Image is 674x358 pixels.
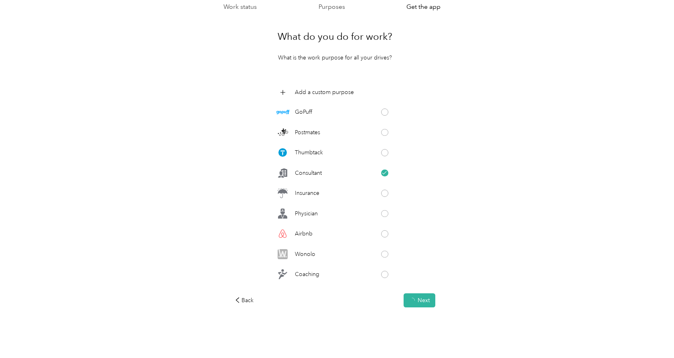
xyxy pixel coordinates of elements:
[295,88,354,96] p: Add a custom purpose
[295,189,319,197] p: Insurance
[223,2,257,12] p: Work status
[295,270,319,278] p: Coaching
[278,27,392,46] h1: What do you do for work?
[319,2,345,12] p: Purposes
[295,250,315,258] p: Wonolo
[295,108,312,116] p: GoPuff
[295,148,323,157] p: Thumbtack
[235,296,254,305] div: Back
[295,128,320,137] p: Postmates
[295,209,318,218] p: Physician
[278,53,392,62] p: What is the work purpose for all your drives?
[404,293,435,307] button: Next
[406,2,441,12] p: Get the app
[278,249,288,259] img: Legacy Icon [Wonolo]
[295,169,322,177] p: Consultant
[295,229,313,238] p: Airbnb
[629,313,674,358] iframe: Everlance-gr Chat Button Frame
